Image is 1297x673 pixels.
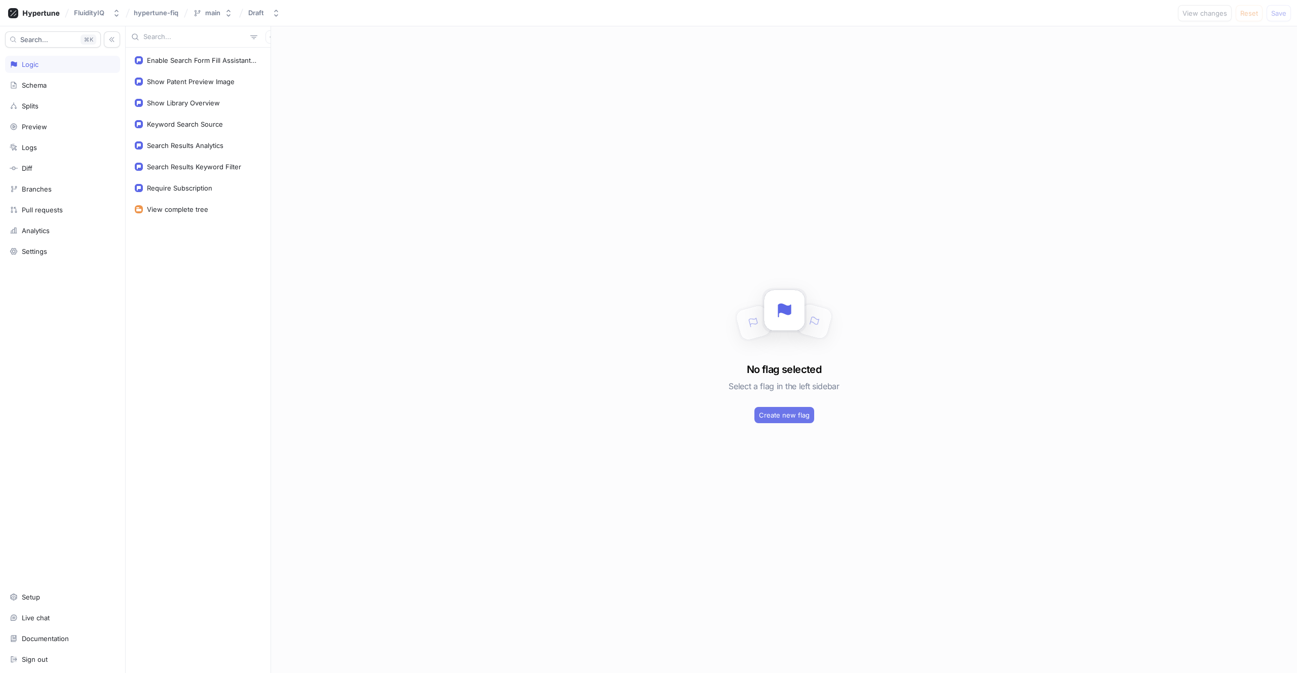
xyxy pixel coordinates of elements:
[5,31,101,48] button: Search...K
[1236,5,1263,21] button: Reset
[1182,10,1227,16] span: View changes
[81,34,96,45] div: K
[134,9,178,16] span: hypertune-fiq
[189,5,237,21] button: main
[22,102,39,110] div: Splits
[5,630,120,647] a: Documentation
[22,185,52,193] div: Branches
[1271,10,1286,16] span: Save
[147,120,223,128] div: Keyword Search Source
[248,9,264,17] div: Draft
[1178,5,1232,21] button: View changes
[1240,10,1258,16] span: Reset
[22,655,48,663] div: Sign out
[1267,5,1291,21] button: Save
[22,227,50,235] div: Analytics
[205,9,220,17] div: main
[74,9,104,17] div: FluidityIQ
[22,81,47,89] div: Schema
[22,164,32,172] div: Diff
[22,634,69,643] div: Documentation
[759,412,810,418] span: Create new flag
[22,60,39,68] div: Logic
[22,206,63,214] div: Pull requests
[729,377,839,395] h5: Select a flag in the left sidebar
[143,32,246,42] input: Search...
[244,5,284,21] button: Draft
[754,407,814,423] button: Create new flag
[147,163,241,171] div: Search Results Keyword Filter
[22,143,37,152] div: Logs
[147,184,212,192] div: Require Subscription
[747,362,821,377] h3: No flag selected
[147,56,257,64] div: Enable Search Form Fill Assistant UI
[20,36,48,43] span: Search...
[22,247,47,255] div: Settings
[147,99,220,107] div: Show Library Overview
[147,205,208,213] div: View complete tree
[147,141,223,149] div: Search Results Analytics
[22,593,40,601] div: Setup
[70,5,125,21] button: FluidityIQ
[22,614,50,622] div: Live chat
[147,78,235,86] div: Show Patent Preview Image
[22,123,47,131] div: Preview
